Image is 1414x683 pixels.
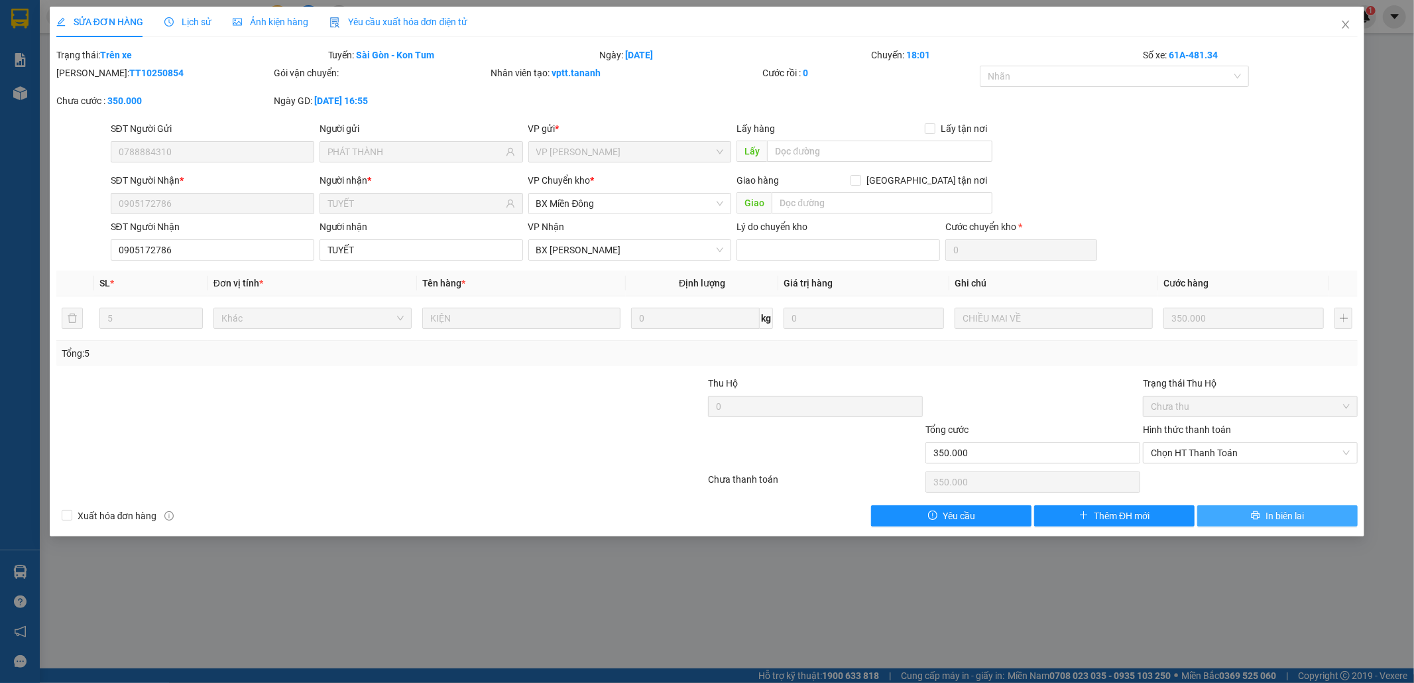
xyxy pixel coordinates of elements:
[1151,443,1350,463] span: Chọn HT Thanh Toán
[871,505,1031,527] button: exclamation-circleYêu cầu
[784,278,833,288] span: Giá trị hàng
[56,66,271,80] div: [PERSON_NAME]:
[320,173,523,188] div: Người nhận
[736,175,779,186] span: Giao hàng
[955,308,1153,329] input: Ghi Chú
[422,308,620,329] input: VD: Bàn, Ghế
[599,48,870,62] div: Ngày:
[164,17,211,27] span: Lịch sử
[357,50,435,60] b: Sài Gòn - Kon Tum
[935,121,992,136] span: Lấy tận nơi
[528,121,732,136] div: VP gửi
[906,50,930,60] b: 18:01
[1143,376,1358,391] div: Trạng thái Thu Hộ
[164,17,174,27] span: clock-circle
[536,194,724,214] span: BX Miền Đông
[1197,505,1358,527] button: printerIn biên lai
[1266,509,1304,523] span: In biên lai
[327,196,503,211] input: Tên người nhận
[736,192,772,214] span: Giao
[528,219,732,234] div: VP Nhận
[233,17,308,27] span: Ảnh kiện hàng
[164,511,174,521] span: info-circle
[1034,505,1195,527] button: plusThêm ĐH mới
[107,95,142,106] b: 350.000
[552,68,601,78] b: vptt.tananh
[707,472,925,495] div: Chưa thanh toán
[762,66,977,80] div: Cước rồi :
[327,145,503,159] input: Tên người gửi
[1151,397,1350,416] span: Chưa thu
[111,219,314,234] div: SĐT Người Nhận
[506,147,515,156] span: user
[803,68,808,78] b: 0
[111,173,314,188] div: SĐT Người Nhận
[329,17,340,28] img: icon
[221,308,404,328] span: Khác
[772,192,992,214] input: Dọc đường
[943,509,975,523] span: Yêu cầu
[1251,511,1260,521] span: printer
[949,271,1158,296] th: Ghi chú
[1340,19,1351,30] span: close
[491,66,760,80] div: Nhân viên tạo:
[1079,511,1089,521] span: plus
[506,199,515,208] span: user
[1334,308,1352,329] button: plus
[767,141,992,162] input: Dọc đường
[62,308,83,329] button: delete
[708,378,738,389] span: Thu Hộ
[100,50,132,60] b: Trên xe
[925,424,969,435] span: Tổng cước
[1163,308,1324,329] input: 0
[928,511,937,521] span: exclamation-circle
[736,123,775,134] span: Lấy hàng
[1169,50,1218,60] b: 61A-481.34
[1142,48,1359,62] div: Số xe:
[626,50,654,60] b: [DATE]
[327,48,599,62] div: Tuyến:
[274,93,489,108] div: Ngày GD:
[536,142,724,162] span: VP Thành Thái
[129,68,184,78] b: TT10250854
[736,141,767,162] span: Lấy
[55,48,327,62] div: Trạng thái:
[1143,424,1231,435] label: Hình thức thanh toán
[72,509,162,523] span: Xuất hóa đơn hàng
[536,240,724,260] span: BX Phạm Văn Đồng
[314,95,368,106] b: [DATE] 16:55
[233,17,242,27] span: picture
[62,346,546,361] div: Tổng: 5
[111,121,314,136] div: SĐT Người Gửi
[56,17,66,27] span: edit
[870,48,1142,62] div: Chuyến:
[1094,509,1149,523] span: Thêm ĐH mới
[1163,278,1208,288] span: Cước hàng
[945,219,1096,234] div: Cước chuyển kho
[56,93,271,108] div: Chưa cước :
[320,219,523,234] div: Người nhận
[679,278,725,288] span: Định lượng
[1327,7,1364,44] button: Close
[736,219,940,234] div: Lý do chuyển kho
[329,17,468,27] span: Yêu cầu xuất hóa đơn điện tử
[784,308,944,329] input: 0
[760,308,773,329] span: kg
[213,278,263,288] span: Đơn vị tính
[274,66,489,80] div: Gói vận chuyển:
[422,278,465,288] span: Tên hàng
[56,17,143,27] span: SỬA ĐƠN HÀNG
[99,278,110,288] span: SL
[320,121,523,136] div: Người gửi
[528,175,591,186] span: VP Chuyển kho
[861,173,992,188] span: [GEOGRAPHIC_DATA] tận nơi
